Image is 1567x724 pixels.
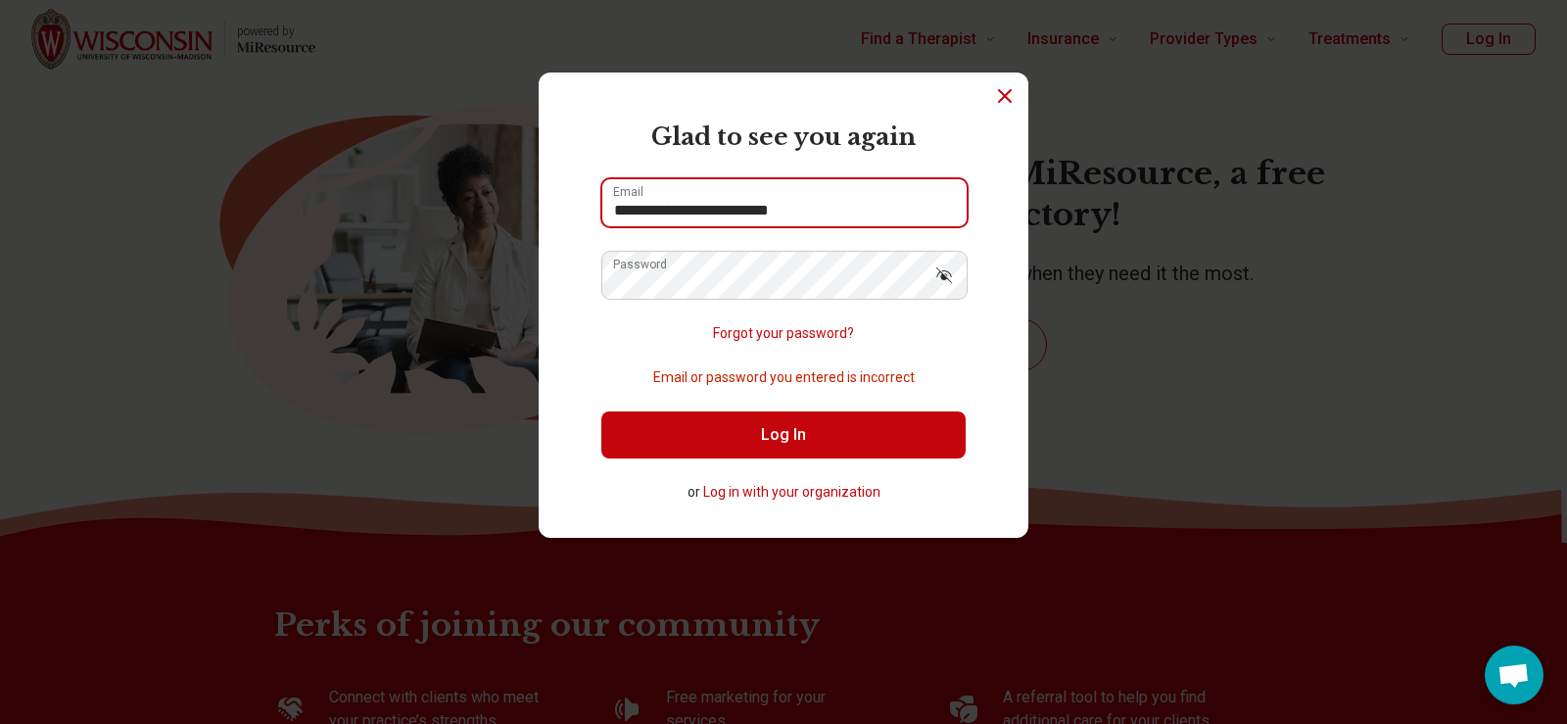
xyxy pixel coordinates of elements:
[601,411,966,459] button: Log In
[539,72,1028,538] section: Login Dialog
[601,482,966,503] p: or
[703,482,880,503] button: Log in with your organization
[601,367,966,388] p: Email or password you entered is incorrect
[613,259,667,270] label: Password
[613,186,643,198] label: Email
[923,251,966,298] button: Show password
[993,84,1017,108] button: Dismiss
[601,120,966,155] h2: Glad to see you again
[713,323,854,344] button: Forgot your password?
